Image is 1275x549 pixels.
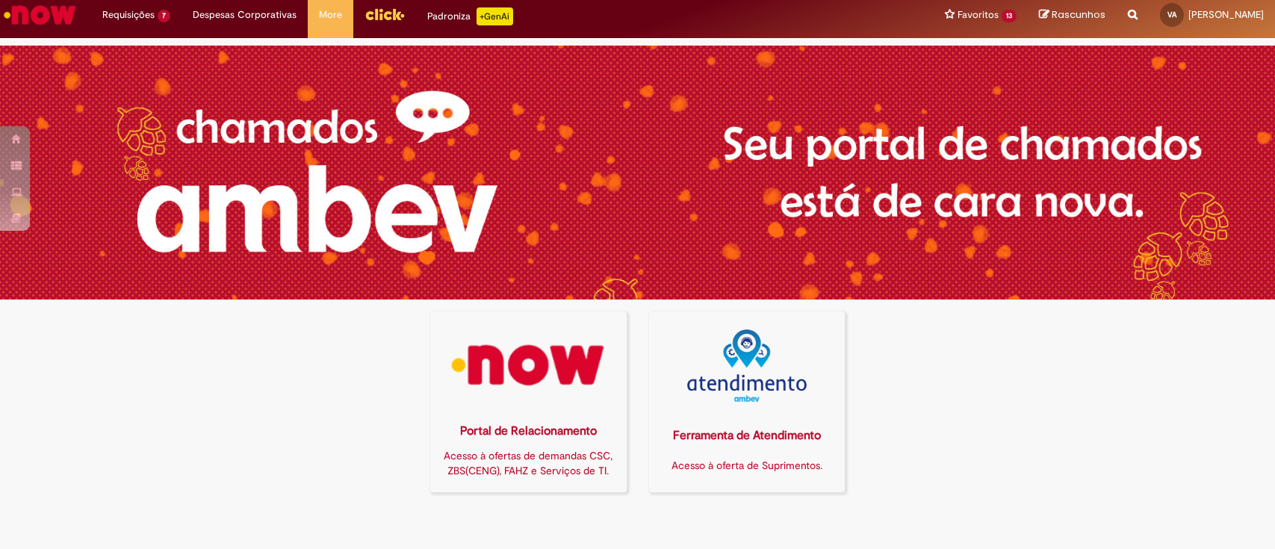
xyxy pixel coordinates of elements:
[658,427,837,444] div: Ferramenta de Atendimento
[1188,8,1264,21] span: [PERSON_NAME]
[102,7,155,22] span: Requisições
[477,7,513,25] p: +GenAi
[1039,8,1105,22] a: Rascunhos
[193,7,297,22] span: Despesas Corporativas
[158,10,170,22] span: 7
[364,3,405,25] img: click_logo_yellow_360x200.png
[687,329,807,402] img: logo_atentdimento.png
[649,311,846,493] a: Ferramenta de Atendimento Acesso à oferta de Suprimentos.
[439,448,618,478] div: Acesso à ofertas de demandas CSC, ZBS(CENG), FAHZ e Serviços de TI.
[658,458,837,473] div: Acesso à oferta de Suprimentos.
[1167,10,1176,19] span: VA
[958,7,999,22] span: Favoritos
[439,423,618,440] div: Portal de Relacionamento
[1002,10,1017,22] span: 13
[319,7,342,22] span: More
[440,329,617,402] img: logo_now.png
[430,311,627,493] a: Portal de Relacionamento Acesso à ofertas de demandas CSC, ZBS(CENG), FAHZ e Serviços de TI.
[427,7,513,25] div: Padroniza
[1052,7,1105,22] span: Rascunhos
